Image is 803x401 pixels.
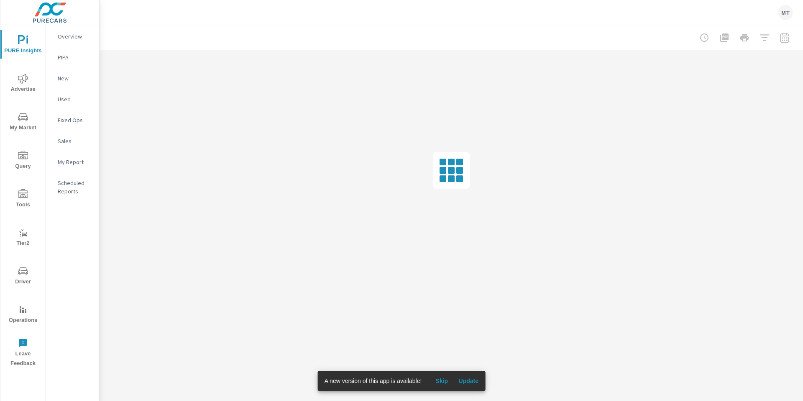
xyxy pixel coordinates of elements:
span: Operations [3,305,43,325]
span: My Market [3,112,43,133]
div: Scheduled Reports [46,177,99,198]
p: New [58,74,92,82]
span: Query [3,151,43,171]
button: Skip [428,374,455,388]
button: Update [455,374,482,388]
p: PIPA [58,53,92,62]
span: Advertise [3,74,43,94]
div: Overview [46,30,99,43]
p: Used [58,95,92,103]
div: Fixed Ops [46,114,99,126]
div: PIPA [46,51,99,64]
span: Driver [3,266,43,287]
div: Used [46,93,99,105]
div: MT [778,5,793,20]
p: Sales [58,137,92,145]
div: nav menu [0,25,46,372]
div: New [46,72,99,85]
span: A new version of this app is available! [325,378,422,384]
p: Fixed Ops [58,116,92,124]
p: Scheduled Reports [58,179,92,195]
div: My Report [46,156,99,168]
p: Overview [58,32,92,41]
p: My Report [58,158,92,166]
span: Tier2 [3,228,43,248]
span: Leave Feedback [3,338,43,368]
span: Tools [3,189,43,210]
span: Update [458,377,478,385]
span: PURE Insights [3,35,43,56]
div: Sales [46,135,99,147]
span: Skip [432,377,452,385]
